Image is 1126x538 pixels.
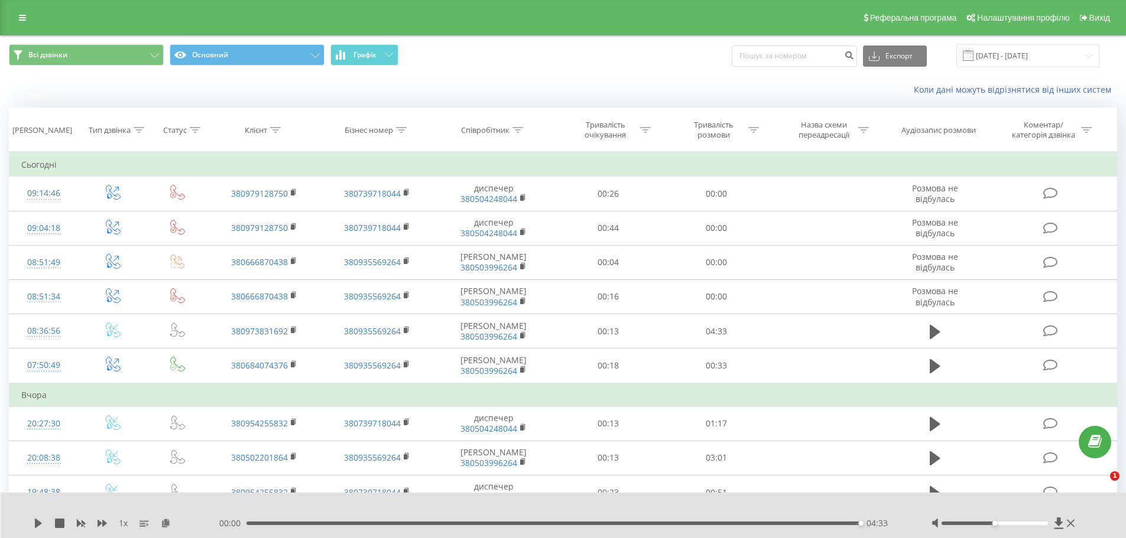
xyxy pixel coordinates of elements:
td: 00:44 [554,211,663,245]
a: 380935569264 [344,256,401,268]
td: 04:33 [663,314,771,348]
a: 380739718044 [344,188,401,199]
a: 380935569264 [344,360,401,371]
td: 03:01 [663,441,771,475]
a: 380979128750 [231,222,288,233]
a: 380503996264 [460,331,517,342]
span: Всі дзвінки [28,50,67,60]
td: 00:16 [554,279,663,314]
a: 380666870438 [231,291,288,302]
a: 380935569264 [344,452,401,463]
span: Реферальна програма [870,13,957,22]
div: Статус [163,125,187,135]
a: 380504248044 [460,492,517,503]
div: Аудіозапис розмови [901,125,976,135]
td: 00:13 [554,441,663,475]
div: 20:27:30 [21,412,67,435]
div: Клієнт [245,125,267,135]
span: Розмова не відбулась [912,251,958,273]
td: 00:00 [663,211,771,245]
span: Вихід [1089,13,1110,22]
span: 00:00 [219,517,246,529]
span: Розмова не відбулась [912,285,958,307]
td: 00:33 [663,348,771,383]
td: Вчора [9,383,1117,407]
a: 380503996264 [460,457,517,468]
td: Сьогодні [9,153,1117,177]
td: 00:23 [554,475,663,510]
td: 00:04 [554,245,663,279]
td: 00:13 [554,314,663,348]
td: диспечер [433,475,554,510]
span: Розмова не відбулась [912,182,958,204]
span: Розмова не відбулась [912,217,958,239]
button: Експорт [863,45,927,67]
span: Графік [353,51,377,59]
div: Коментар/категорія дзвінка [1009,120,1078,140]
div: 08:51:34 [21,285,67,308]
a: 380504248044 [460,227,517,239]
div: Тип дзвінка [89,125,131,135]
a: 380739718044 [344,487,401,498]
a: 380935569264 [344,325,401,337]
a: 380979128750 [231,188,288,199]
td: диспечер [433,211,554,245]
a: 380666870438 [231,256,288,268]
div: Назва схеми переадресації [792,120,855,140]
button: Всі дзвінки [9,44,164,66]
div: Accessibility label [858,521,863,526]
div: 08:36:56 [21,319,67,343]
div: Бізнес номер [345,125,393,135]
a: 380973831692 [231,325,288,337]
td: [PERSON_NAME] [433,348,554,383]
td: 00:26 [554,177,663,211]
div: 20:08:38 [21,446,67,469]
span: 1 x [119,517,128,529]
a: 380954255832 [231,487,288,498]
div: 09:04:18 [21,217,67,240]
div: 07:50:49 [21,354,67,377]
td: 00:00 [663,177,771,211]
button: Графік [330,44,398,66]
td: [PERSON_NAME] [433,314,554,348]
a: 380954255832 [231,418,288,429]
span: 04:33 [867,517,888,529]
a: 380503996264 [460,262,517,273]
td: [PERSON_NAME] [433,245,554,279]
td: 00:51 [663,475,771,510]
a: 380503996264 [460,296,517,308]
a: 380739718044 [344,418,401,429]
a: Коли дані можуть відрізнятися вiд інших систем [914,84,1117,95]
input: Пошук за номером [732,45,857,67]
div: Співробітник [461,125,510,135]
button: Основний [170,44,325,66]
td: 00:13 [554,406,663,441]
div: Accessibility label [992,521,997,526]
div: [PERSON_NAME] [12,125,72,135]
a: 380502201864 [231,452,288,463]
td: 00:18 [554,348,663,383]
td: [PERSON_NAME] [433,279,554,314]
a: 380684074376 [231,360,288,371]
td: 00:00 [663,279,771,314]
td: [PERSON_NAME] [433,441,554,475]
a: 380504248044 [460,193,517,204]
a: 380739718044 [344,222,401,233]
span: Налаштування профілю [977,13,1069,22]
iframe: Intercom live chat [1086,471,1114,500]
a: 380503996264 [460,365,517,376]
div: 09:14:46 [21,182,67,205]
td: диспечер [433,177,554,211]
div: Тривалість розмови [682,120,745,140]
a: 380504248044 [460,423,517,434]
td: диспечер [433,406,554,441]
a: 380935569264 [344,291,401,302]
td: 00:00 [663,245,771,279]
span: 1 [1110,471,1119,481]
td: 01:17 [663,406,771,441]
div: 19:48:38 [21,481,67,504]
div: Тривалість очікування [574,120,637,140]
div: 08:51:49 [21,251,67,274]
